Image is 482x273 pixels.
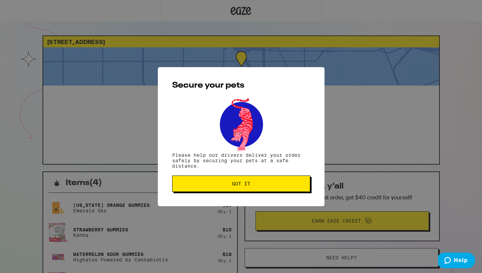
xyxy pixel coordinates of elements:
p: Please help our drivers deliver your order safely by securing your pets at a safe distance. [172,152,310,169]
span: Got it [232,181,250,186]
h2: Secure your pets [172,81,310,90]
iframe: Opens a widget where you can find more information [438,253,475,270]
button: Got it [172,176,310,192]
img: pets [213,96,269,152]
